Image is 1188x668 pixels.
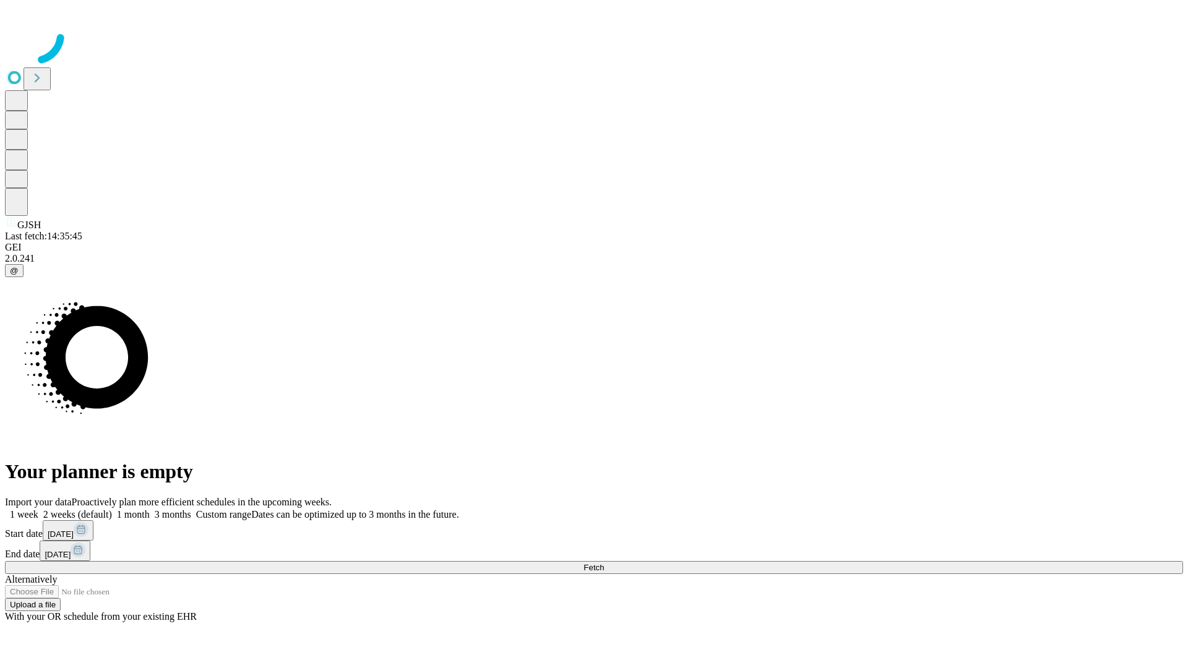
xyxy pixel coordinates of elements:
[10,266,19,275] span: @
[5,264,24,277] button: @
[43,520,93,541] button: [DATE]
[5,574,57,584] span: Alternatively
[5,611,197,622] span: With your OR schedule from your existing EHR
[5,598,61,611] button: Upload a file
[48,529,74,539] span: [DATE]
[43,509,112,520] span: 2 weeks (default)
[5,541,1183,561] div: End date
[583,563,604,572] span: Fetch
[117,509,150,520] span: 1 month
[251,509,458,520] span: Dates can be optimized up to 3 months in the future.
[5,561,1183,574] button: Fetch
[45,550,71,559] span: [DATE]
[5,242,1183,253] div: GEI
[17,220,41,230] span: GJSH
[5,497,72,507] span: Import your data
[155,509,191,520] span: 3 months
[5,460,1183,483] h1: Your planner is empty
[5,231,82,241] span: Last fetch: 14:35:45
[5,520,1183,541] div: Start date
[40,541,90,561] button: [DATE]
[72,497,332,507] span: Proactively plan more efficient schedules in the upcoming weeks.
[10,509,38,520] span: 1 week
[196,509,251,520] span: Custom range
[5,253,1183,264] div: 2.0.241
